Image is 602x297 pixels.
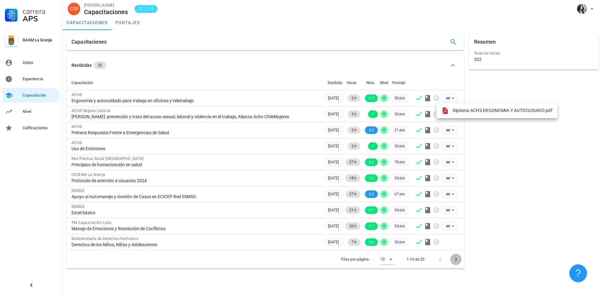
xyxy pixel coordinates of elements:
div: Apoyo al Automanejo y Gestión de Casos en ECICEP Red SSMSO [71,194,318,199]
span: Puntaje [392,81,405,85]
span: [DATE] [328,207,339,214]
a: Calificaciones [3,120,60,135]
th: Puntaje [389,75,410,90]
span: 2 h [351,94,356,102]
span: Subsecretaria de Derechos Humanos [71,236,138,241]
span: Horas [347,81,356,85]
div: Derechos de los Niños, Niñas y Adolescentes [71,242,318,247]
div: Experiencia [23,77,58,82]
th: Recibido [323,75,344,90]
th: Nivel [379,75,389,90]
div: avatar [68,3,80,15]
div: Calificaciones [23,125,58,130]
span: 5.0 [369,190,374,198]
div: 10 [380,257,385,262]
span: 2 h [351,126,356,134]
span: 18 h [349,174,356,182]
div: DASM La Granja [23,38,58,43]
span: Red Pública Salud [GEOGRAPHIC_DATA] [71,156,144,161]
a: capacitaciones [63,15,112,30]
div: Capacitaciones [71,34,107,50]
span: 67 pts [394,191,405,197]
span: [DATE] [328,175,339,182]
span: 5.6 [369,126,374,134]
a: Nivel [3,104,60,119]
button: Recibidas 20 [66,55,464,75]
div: Capacitación [23,93,58,98]
div: Total de horas [474,50,593,56]
span: [DATE] [328,127,339,134]
th: Capacitación [66,75,323,90]
span: 6.3 [369,94,374,102]
div: Ergonomía y autocuidado para trabajo en oficinas y teletrabajo [71,98,318,103]
span: 6.6 [369,158,374,166]
a: Datos [3,55,60,70]
div: Nivel [23,109,58,114]
span: 20 h [349,222,356,230]
div: Filas por página: [341,250,395,268]
span: Nota [366,81,374,85]
span: 11 [149,6,154,12]
span: 7 [372,142,374,150]
div: Manejo de Emociones y Resolución de Conflictos [71,226,318,231]
th: Horas [344,75,362,90]
div: 1-10 de 20 [407,257,425,262]
span: 30 pts [394,111,405,117]
span: 54 pts [394,223,405,229]
span: Diploma ACHS ERGONOMIA Y AUTOCUIDADO.pdf [453,108,552,113]
span: CESFAM La Granja [71,172,105,177]
th: Nota [362,75,379,90]
div: Capacitaciones [84,8,128,15]
span: 30 pts [394,143,405,149]
a: Capacitación [3,88,60,103]
div: Uso de Extintores [71,146,318,151]
span: ACHS [71,93,82,97]
div: avatar [577,4,587,14]
div: Protocolo de atención a Usuarios 2024 [71,178,318,183]
div: Resumen [474,34,496,50]
span: Recibido [328,81,342,85]
div: Principios de humanización en salud [71,162,318,167]
span: E [138,6,143,12]
span: [DATE] [328,191,339,198]
span: 37 h [349,190,356,198]
span: 7 h [351,238,356,246]
span: [DATE] [328,95,339,102]
span: 7 [372,110,374,118]
span: TM Capacitación Ltda. [71,220,112,225]
div: Primera Respuesta Frente a Emergencias de Salud [71,130,318,135]
div: 322 [474,56,482,62]
span: ACHS [71,141,82,145]
span: 30 pts [394,239,405,245]
span: Capacitación [71,81,93,85]
span: 6.1 [369,206,374,214]
span: OM [70,3,78,15]
div: 10Filas por página: [380,254,395,264]
span: 54 pts [394,207,405,213]
span: ACHS [71,125,82,129]
div: Carrera [23,8,58,15]
span: [DATE] [328,159,339,166]
button: Página siguiente [450,254,462,265]
span: 2 h [351,142,356,150]
span: 20 [98,61,102,69]
span: SSMSO [71,188,84,193]
span: 27 h [349,158,356,166]
div: [PERSON_NAME] [84,2,128,8]
span: 78 pts [394,159,405,165]
div: Excel básico [71,210,318,215]
a: Experiencia [3,72,60,87]
span: 21 pts [394,127,405,133]
span: [DATE] [328,111,339,118]
div: Datos [23,60,58,65]
span: [DATE] [328,143,339,150]
span: [DATE] [328,239,339,246]
span: 3 h [351,110,356,118]
span: 6.7 [369,222,374,230]
span: Nivel [380,81,388,85]
span: 54 pts [394,175,405,181]
div: APS [23,15,58,23]
span: 21 h [349,206,356,214]
a: puntajes [112,15,144,30]
span: [DATE] [328,223,339,230]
